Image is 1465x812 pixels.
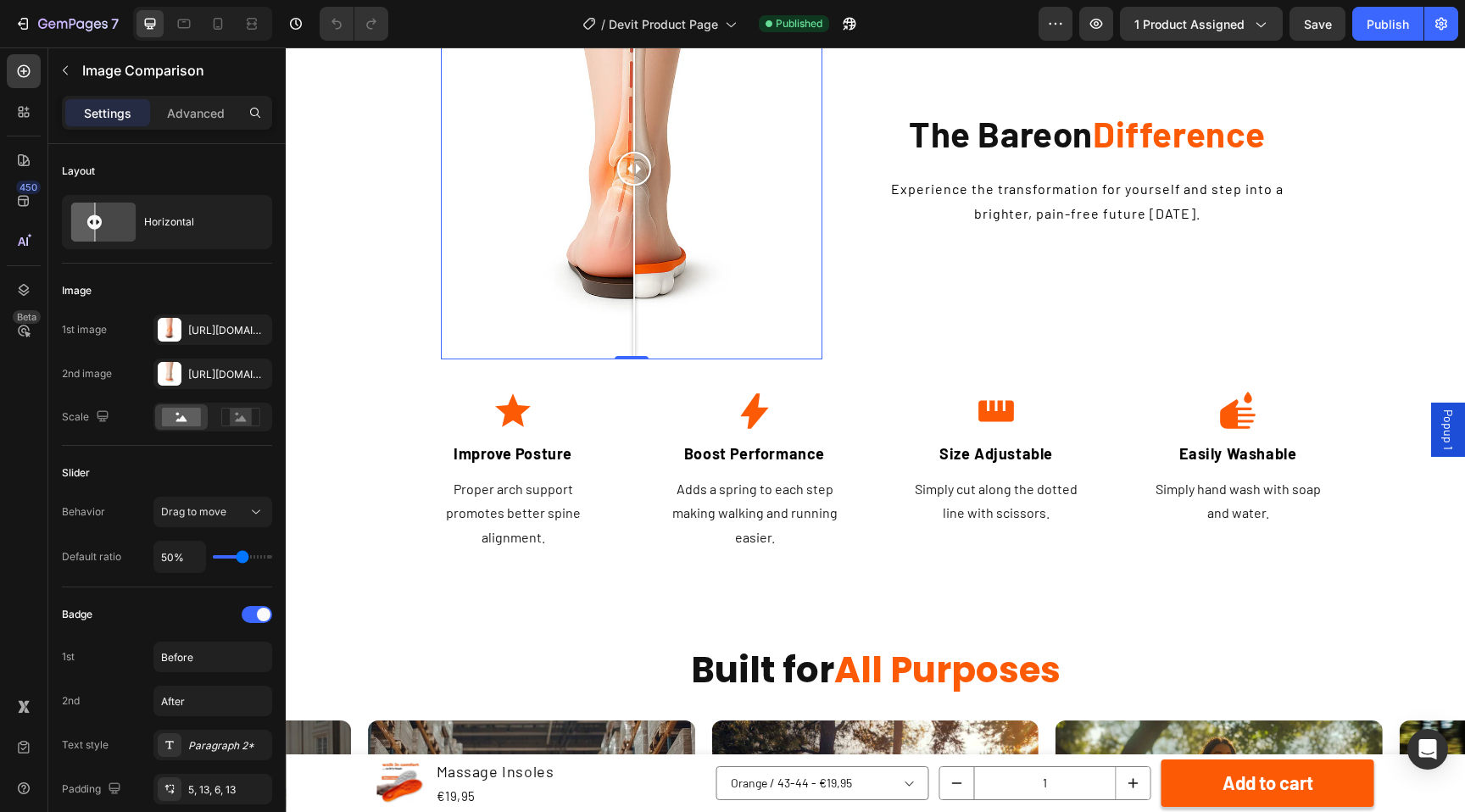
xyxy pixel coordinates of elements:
h2: Improve Posture [136,393,319,420]
button: Drag to move [153,497,272,527]
button: increment [831,720,865,752]
img: gempages_568734958370161534-c9d05030-4579-4624-b342-86f6c46a9754.svg [206,342,248,385]
div: Layout [62,164,95,179]
h1: Massage Insoles [149,711,270,737]
button: 7 [7,7,126,41]
p: Simply hand wash with soap and water. [863,430,1042,479]
span: Popup 1 [1154,362,1171,403]
div: 1st [62,649,75,665]
span: 1 product assigned [1134,15,1245,33]
div: [URL][DOMAIN_NAME] [188,323,268,338]
div: 2nd image [62,366,112,381]
div: Default ratio [62,549,121,565]
span: Drag to move [161,505,226,518]
span: Difference [807,64,980,107]
div: Paragraph 2* [188,738,268,754]
button: decrement [654,720,688,752]
div: Behavior [62,504,105,520]
p: Experience the transformation for yourself and step into a brighter, pain-free future [DATE]. [581,130,1022,179]
div: 2nd [62,693,80,709]
div: Open Intercom Messenger [1407,729,1448,770]
div: Text style [62,737,109,753]
div: Undo/Redo [320,7,388,41]
span: Published [776,16,822,31]
div: Scale [62,406,113,429]
p: Proper arch support promotes better spine alignment. [138,430,317,503]
div: Slider [62,465,90,481]
div: Add to cart [937,719,1028,753]
p: Advanced [167,104,225,122]
img: gempages_568734958370161534-17182d17-80de-4e5e-a9c4-ff1f39f916f3.svg [448,342,490,385]
input: quantity [688,720,831,752]
input: Auto [154,542,205,572]
div: 5, 13, 6, 13 [188,782,268,798]
span: Save [1304,17,1332,31]
button: 1 product assigned [1120,7,1283,41]
div: 450 [16,181,41,194]
span: / [601,15,605,33]
div: Padding [62,778,125,801]
div: [URL][DOMAIN_NAME] [188,367,268,382]
p: Simply cut along the dotted line with scissors. [621,430,800,479]
button: Publish [1352,7,1423,41]
h2: The Bareon [579,61,1024,111]
img: gempages_568734958370161534-1c077a03-6739-4f8c-9d70-01a55a4c25d9.svg [931,342,973,385]
h2: Built for [42,598,1137,648]
span: Devit Product Page [609,15,718,33]
div: Image [62,283,92,298]
p: Settings [84,104,131,122]
span: All Purposes [549,598,775,648]
div: 1st image [62,322,107,337]
div: Horizontal [144,203,248,242]
h2: Boost Performance [378,393,560,420]
button: Add to cart [876,712,1089,759]
div: Publish [1367,15,1409,33]
button: Save [1290,7,1345,41]
h2: Easily Washable [861,393,1044,420]
p: Image Comparison [82,60,265,81]
p: Adds a spring to each step making walking and running easier. [380,430,559,503]
img: gempages_568734958370161534-5a92e8c5-9a46-4cc0-ba62-8ba92d393ec3.svg [689,342,732,385]
p: 7 [111,14,119,34]
h2: Size Adjustable [620,393,802,420]
iframe: Design area [286,47,1465,812]
div: Badge [62,607,92,622]
div: €19,95 [149,737,270,760]
div: Beta [13,310,41,324]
